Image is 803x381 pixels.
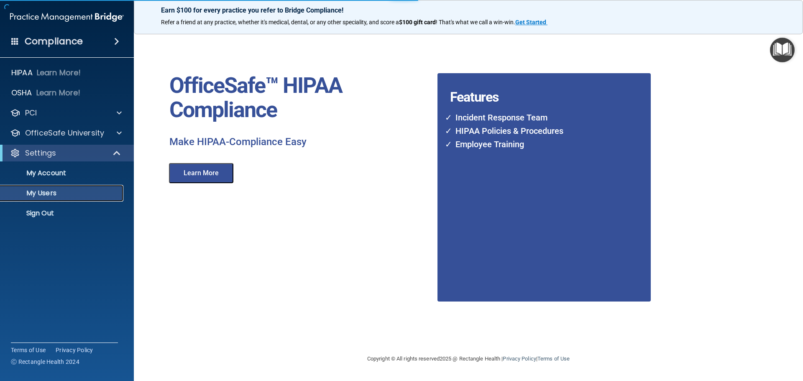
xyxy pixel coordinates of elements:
p: Sign Out [5,209,120,217]
li: Incident Response Team [450,111,618,124]
a: Terms of Use [11,346,46,354]
strong: $100 gift card [399,19,436,26]
p: Earn $100 for every practice you refer to Bridge Compliance! [161,6,776,14]
a: OfficeSafe University [10,128,122,138]
button: Open Resource Center [770,38,795,62]
span: Refer a friend at any practice, whether it's medical, dental, or any other speciality, and score a [161,19,399,26]
a: Privacy Policy [503,355,536,362]
a: Get Started [515,19,547,26]
span: ! That's what we call a win-win. [436,19,515,26]
h4: Compliance [25,36,83,47]
p: HIPAA [11,68,33,78]
li: HIPAA Policies & Procedures [450,124,618,138]
p: My Account [5,169,120,177]
a: PCI [10,108,122,118]
div: Copyright © All rights reserved 2025 @ Rectangle Health | | [316,345,621,372]
p: OfficeSafe™ HIPAA Compliance [169,74,431,122]
p: Settings [25,148,56,158]
a: Learn More [163,170,242,176]
p: OfficeSafe University [25,128,104,138]
a: Terms of Use [537,355,570,362]
p: Learn More! [36,88,81,98]
span: Ⓒ Rectangle Health 2024 [11,358,79,366]
li: Employee Training [450,138,618,151]
p: Make HIPAA-Compliance Easy [169,136,431,149]
strong: Get Started [515,19,546,26]
img: PMB logo [10,9,124,26]
p: Learn More! [37,68,81,78]
h4: Features [437,73,629,90]
p: PCI [25,108,37,118]
button: Learn More [169,163,233,183]
a: Settings [10,148,121,158]
a: Privacy Policy [56,346,93,354]
p: OSHA [11,88,32,98]
p: My Users [5,189,120,197]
